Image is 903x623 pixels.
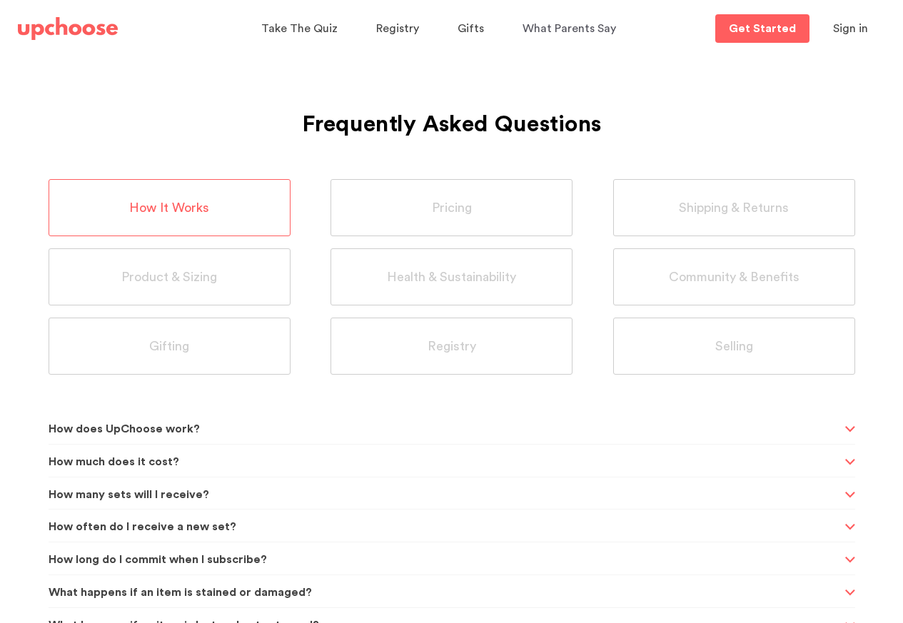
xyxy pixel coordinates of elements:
[376,23,419,34] span: Registry
[523,15,620,43] a: What Parents Say
[49,76,855,143] h1: Frequently Asked Questions
[715,14,809,43] a: Get Started
[49,510,841,545] span: How often do I receive a new set?
[432,200,472,216] span: Pricing
[49,575,841,610] span: What happens if an item is stained or damaged?
[815,14,886,43] button: Sign in
[428,338,476,355] span: Registry
[49,542,841,577] span: How long do I commit when I subscribe?
[261,15,342,43] a: Take The Quiz
[669,269,799,285] span: Community & Benefits
[49,445,841,480] span: How much does it cost?
[833,23,868,34] span: Sign in
[458,15,488,43] a: Gifts
[679,200,789,216] span: Shipping & Returns
[729,23,796,34] p: Get Started
[49,477,841,512] span: How many sets will I receive?
[129,200,209,216] span: How It Works
[18,17,118,40] img: UpChoose
[121,269,217,285] span: Product & Sizing
[49,412,841,447] span: How does UpChoose work?
[18,14,118,44] a: UpChoose
[387,269,516,285] span: Health & Sustainability
[715,338,753,355] span: Selling
[376,15,423,43] a: Registry
[149,338,189,355] span: Gifting
[261,23,338,34] span: Take The Quiz
[523,23,616,34] span: What Parents Say
[458,23,484,34] span: Gifts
